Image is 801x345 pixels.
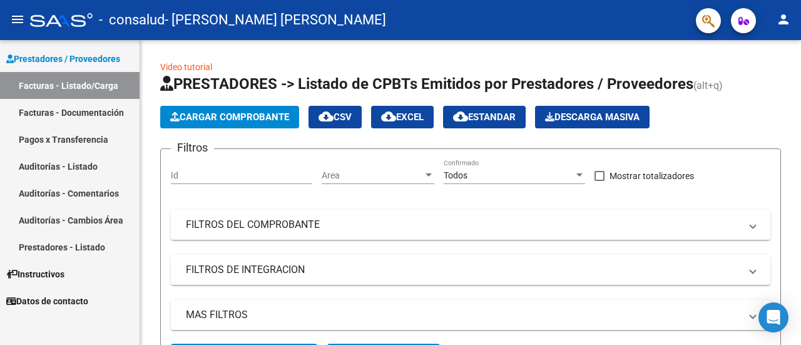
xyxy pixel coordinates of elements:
mat-panel-title: FILTROS DEL COMPROBANTE [186,218,740,232]
mat-icon: cloud_download [381,109,396,124]
span: - consalud [99,6,165,34]
span: (alt+q) [693,80,723,91]
span: - [PERSON_NAME] [PERSON_NAME] [165,6,386,34]
mat-icon: cloud_download [453,109,468,124]
span: Area [322,170,423,181]
span: PRESTADORES -> Listado de CPBTs Emitidos por Prestadores / Proveedores [160,75,693,93]
button: Estandar [443,106,526,128]
mat-icon: person [776,12,791,27]
mat-icon: menu [10,12,25,27]
mat-panel-title: MAS FILTROS [186,308,740,322]
span: Cargar Comprobante [170,111,289,123]
button: EXCEL [371,106,434,128]
span: Instructivos [6,267,64,281]
span: Estandar [453,111,516,123]
mat-icon: cloud_download [319,109,334,124]
mat-panel-title: FILTROS DE INTEGRACION [186,263,740,277]
a: Video tutorial [160,62,212,72]
span: EXCEL [381,111,424,123]
div: Open Intercom Messenger [758,302,788,332]
span: Descarga Masiva [545,111,640,123]
mat-expansion-panel-header: FILTROS DEL COMPROBANTE [171,210,770,240]
h3: Filtros [171,139,214,157]
button: Descarga Masiva [535,106,650,128]
app-download-masive: Descarga masiva de comprobantes (adjuntos) [535,106,650,128]
span: Todos [444,170,467,180]
button: CSV [309,106,362,128]
span: Datos de contacto [6,294,88,308]
span: Prestadores / Proveedores [6,52,120,66]
mat-expansion-panel-header: FILTROS DE INTEGRACION [171,255,770,285]
mat-expansion-panel-header: MAS FILTROS [171,300,770,330]
span: CSV [319,111,352,123]
button: Cargar Comprobante [160,106,299,128]
span: Mostrar totalizadores [610,168,694,183]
